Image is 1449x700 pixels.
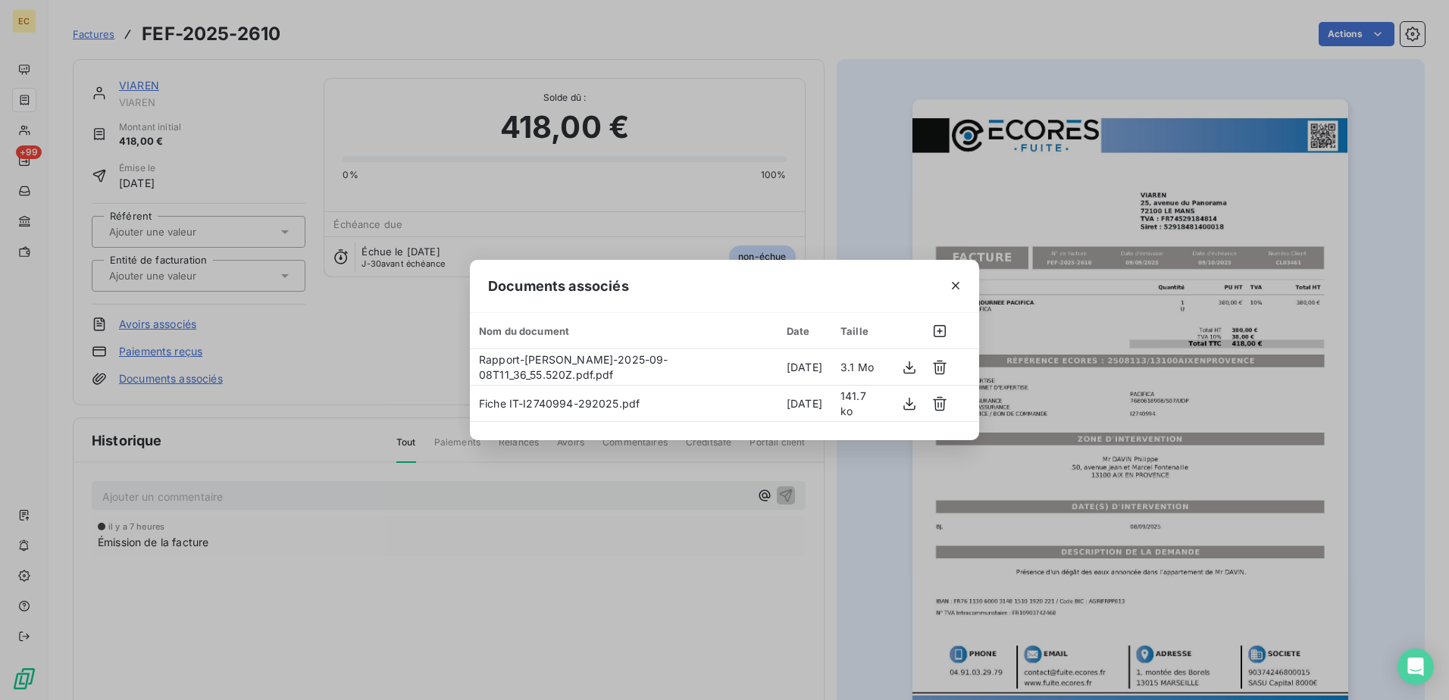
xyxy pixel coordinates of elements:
[840,389,866,417] span: 141.7 ko
[840,361,874,373] span: 3.1 Mo
[787,397,822,410] span: [DATE]
[479,397,640,410] span: Fiche IT-I2740994-292025.pdf
[787,361,822,373] span: [DATE]
[479,325,768,337] div: Nom du document
[1397,648,1434,685] div: Open Intercom Messenger
[488,276,629,296] span: Documents associés
[840,325,879,337] div: Taille
[787,325,822,337] div: Date
[479,353,668,381] span: Rapport-[PERSON_NAME]-2025-09-08T11_36_55.520Z.pdf.pdf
